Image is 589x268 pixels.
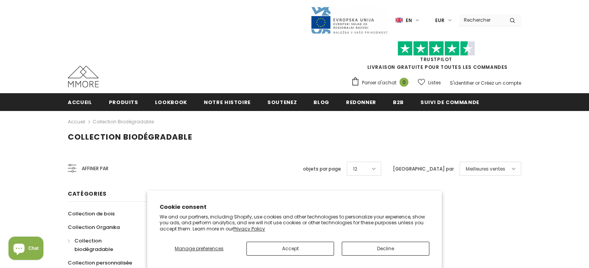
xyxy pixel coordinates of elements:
[310,17,388,23] a: Javni Razpis
[68,190,107,198] span: Catégories
[400,78,408,87] span: 0
[420,93,479,111] a: Suivi de commande
[342,242,429,256] button: Decline
[160,214,429,232] p: We and our partners, including Shopify, use cookies and other technologies to personalize your ex...
[351,77,412,89] a: Panier d'achat 0
[420,99,479,106] span: Suivi de commande
[267,99,297,106] span: soutenez
[267,93,297,111] a: soutenez
[68,117,85,126] a: Accueil
[303,165,341,173] label: objets par page
[362,79,396,87] span: Panier d'achat
[204,99,251,106] span: Notre histoire
[435,17,444,24] span: EUR
[420,56,452,63] a: TrustPilot
[82,164,108,173] span: Affiner par
[233,225,265,232] a: Privacy Policy
[396,17,403,24] img: i-lang-1.png
[109,93,138,111] a: Produits
[68,224,120,231] span: Collection Organika
[155,99,187,106] span: Lookbook
[204,93,251,111] a: Notre histoire
[310,6,388,34] img: Javni Razpis
[475,80,480,86] span: or
[68,66,99,87] img: Cas MMORE
[93,118,154,125] a: Collection biodégradable
[68,131,192,142] span: Collection biodégradable
[246,242,334,256] button: Accept
[481,80,521,86] a: Créez un compte
[68,220,120,234] a: Collection Organika
[346,99,376,106] span: Redonner
[398,41,475,56] img: Faites confiance aux étoiles pilotes
[74,237,113,253] span: Collection biodégradable
[68,99,92,106] span: Accueil
[68,207,115,220] a: Collection de bois
[68,259,132,266] span: Collection personnalisée
[353,165,357,173] span: 12
[175,245,224,252] span: Manage preferences
[68,234,141,256] a: Collection biodégradable
[418,76,441,89] a: Listes
[313,93,329,111] a: Blog
[428,79,441,87] span: Listes
[459,14,504,26] input: Search Site
[393,99,404,106] span: B2B
[406,17,412,24] span: en
[466,165,505,173] span: Meilleures ventes
[155,93,187,111] a: Lookbook
[109,99,138,106] span: Produits
[160,242,239,256] button: Manage preferences
[351,44,521,70] span: LIVRAISON GRATUITE POUR TOUTES LES COMMANDES
[450,80,474,86] a: S'identifier
[393,165,454,173] label: [GEOGRAPHIC_DATA] par
[6,237,46,262] inbox-online-store-chat: Shopify online store chat
[68,93,92,111] a: Accueil
[346,93,376,111] a: Redonner
[160,203,429,211] h2: Cookie consent
[313,99,329,106] span: Blog
[68,210,115,217] span: Collection de bois
[393,93,404,111] a: B2B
